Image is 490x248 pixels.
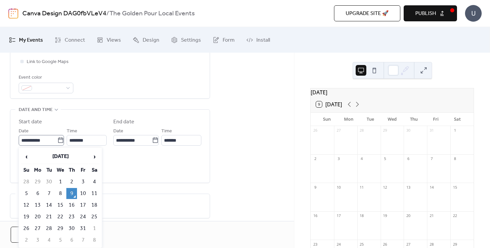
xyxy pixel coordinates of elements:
div: 28 [429,242,434,247]
div: 22 [452,213,457,218]
div: 18 [359,213,364,218]
div: Start date [19,118,42,126]
td: 27 [32,223,43,234]
td: 18 [89,200,100,211]
td: 2 [66,176,77,187]
button: Publish [404,5,457,21]
td: 21 [44,211,54,222]
div: 5 [383,156,388,161]
a: Views [92,30,126,50]
td: 5 [55,235,66,246]
div: 20 [406,213,411,218]
a: Connect [50,30,90,50]
td: 22 [55,211,66,222]
td: 25 [89,211,100,222]
td: 26 [21,223,32,234]
td: 5 [21,188,32,199]
div: Tue [360,113,381,126]
div: Thu [403,113,425,126]
th: Tu [44,165,54,176]
td: 29 [55,223,66,234]
div: Event color [19,74,72,82]
a: Design [128,30,164,50]
span: Connect [65,35,85,45]
td: 8 [55,188,66,199]
div: 31 [429,128,434,133]
button: 9[DATE] [314,100,344,109]
td: 31 [78,223,88,234]
a: Form [208,30,240,50]
td: 1 [89,223,100,234]
td: 8 [89,235,100,246]
div: 1 [452,128,457,133]
button: Cancel [11,227,54,243]
a: Install [241,30,275,50]
div: 29 [383,128,388,133]
div: 7 [429,156,434,161]
b: The Golden Pour Local Events [109,7,195,20]
th: Th [66,165,77,176]
div: 9 [313,185,318,190]
a: My Events [4,30,48,50]
th: Fr [78,165,88,176]
td: 24 [78,211,88,222]
div: 3 [336,156,341,161]
div: 8 [452,156,457,161]
div: U [465,5,482,22]
span: Settings [181,35,201,45]
td: 23 [66,211,77,222]
div: 14 [429,185,434,190]
div: 26 [383,242,388,247]
span: My Events [19,35,43,45]
div: 24 [336,242,341,247]
div: 4 [359,156,364,161]
th: Sa [89,165,100,176]
div: Mon [338,113,359,126]
div: Sat [447,113,468,126]
span: Views [107,35,121,45]
span: Upgrade site 🚀 [346,10,389,18]
td: 14 [44,200,54,211]
div: 16 [313,213,318,218]
div: 11 [359,185,364,190]
td: 6 [66,235,77,246]
div: 17 [336,213,341,218]
td: 6 [32,188,43,199]
div: Wed [381,113,403,126]
div: 12 [383,185,388,190]
td: 4 [44,235,54,246]
div: 10 [336,185,341,190]
th: Mo [32,165,43,176]
td: 15 [55,200,66,211]
div: 15 [452,185,457,190]
td: 30 [44,176,54,187]
th: Su [21,165,32,176]
div: [DATE] [311,88,474,96]
div: 13 [406,185,411,190]
td: 20 [32,211,43,222]
div: 6 [406,156,411,161]
div: 28 [359,128,364,133]
div: 2 [313,156,318,161]
td: 11 [89,188,100,199]
td: 7 [78,235,88,246]
b: / [106,7,109,20]
span: Publish [415,10,436,18]
div: End date [113,118,134,126]
span: Date [19,127,29,135]
td: 17 [78,200,88,211]
img: logo [8,8,18,19]
td: 16 [66,200,77,211]
span: Time [161,127,172,135]
td: 7 [44,188,54,199]
th: [DATE] [32,150,88,164]
td: 3 [78,176,88,187]
a: Canva Design DAG0fbVLeV4 [22,7,106,20]
td: 1 [55,176,66,187]
div: 29 [452,242,457,247]
a: Settings [166,30,206,50]
td: 30 [66,223,77,234]
span: Install [256,35,270,45]
span: ‹ [21,150,31,163]
div: 26 [313,128,318,133]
